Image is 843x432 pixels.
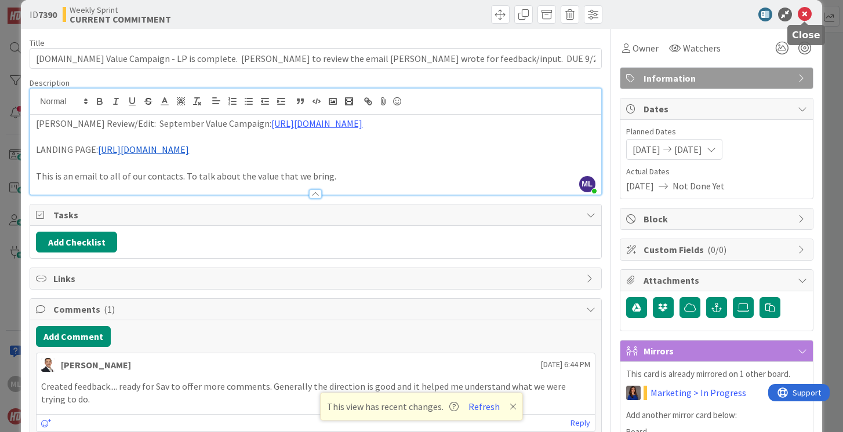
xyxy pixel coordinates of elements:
span: Comments [53,302,580,316]
span: ID [30,8,57,21]
span: Actual Dates [626,166,807,178]
span: Attachments [644,273,792,287]
a: Reply [571,416,590,430]
span: Weekly Sprint [70,5,171,14]
div: [PERSON_NAME] [61,358,131,372]
p: Add another mirror card below: [626,409,807,422]
span: Support [24,2,53,16]
h5: Close [792,30,820,41]
img: SL [626,386,641,400]
img: SL [41,358,55,372]
button: Add Checklist [36,232,117,252]
span: Owner [633,41,659,55]
p: [PERSON_NAME] Review/Edit: September Value Campaign: [36,117,595,130]
span: Description [30,78,70,88]
span: Mirrors [644,344,792,358]
p: This card is already mirrored on 1 other board. [626,368,807,381]
span: [DATE] [633,142,660,156]
span: This view has recent changes. [327,400,459,413]
a: Marketing > In Progress [651,386,746,400]
button: Refresh [464,399,504,414]
input: type card name here... [30,48,601,69]
span: [DATE] [674,142,702,156]
a: [URL][DOMAIN_NAME] [271,118,362,129]
b: CURRENT COMMITMENT [70,14,171,24]
span: Planned Dates [626,126,807,138]
span: Links [53,272,580,285]
span: ML [579,176,595,192]
button: Add Comment [36,326,111,347]
span: Custom Fields [644,243,792,257]
span: Tasks [53,208,580,222]
p: Created feedback.... ready for Sav to offer more comments. Generally the direction is good and it... [41,380,590,406]
span: ( 1 ) [104,303,115,315]
p: This is an email to all of our contacts. To talk about the value that we bring. [36,170,595,183]
b: 7390 [38,9,57,20]
span: ( 0/0 ) [707,244,726,255]
span: [DATE] 6:44 PM [541,358,590,371]
span: Watchers [683,41,721,55]
span: Dates [644,102,792,116]
a: [URL][DOMAIN_NAME] [98,144,189,155]
span: Information [644,71,792,85]
span: Block [644,212,792,226]
p: LANDING PAGE: [36,143,595,156]
span: [DATE] [626,179,654,193]
label: Title [30,38,45,48]
span: Not Done Yet [673,179,725,193]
